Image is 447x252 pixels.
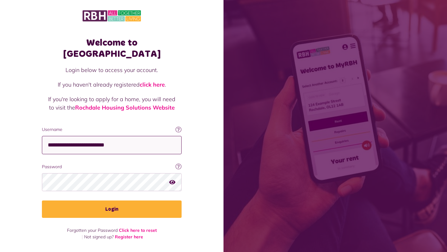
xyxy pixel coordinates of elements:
[115,234,143,240] a: Register here
[75,104,175,111] a: Rochdale Housing Solutions Website
[42,126,182,133] label: Username
[42,200,182,218] button: Login
[48,95,175,112] p: If you're looking to apply for a home, you will need to visit the
[84,234,114,240] span: Not signed up?
[42,164,182,170] label: Password
[67,227,118,233] span: Forgotten your Password
[83,9,141,22] img: MyRBH
[48,80,175,89] p: If you haven't already registered .
[48,66,175,74] p: Login below to access your account.
[119,227,157,233] a: Click here to reset
[42,37,182,60] h1: Welcome to [GEOGRAPHIC_DATA]
[140,81,165,88] a: click here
